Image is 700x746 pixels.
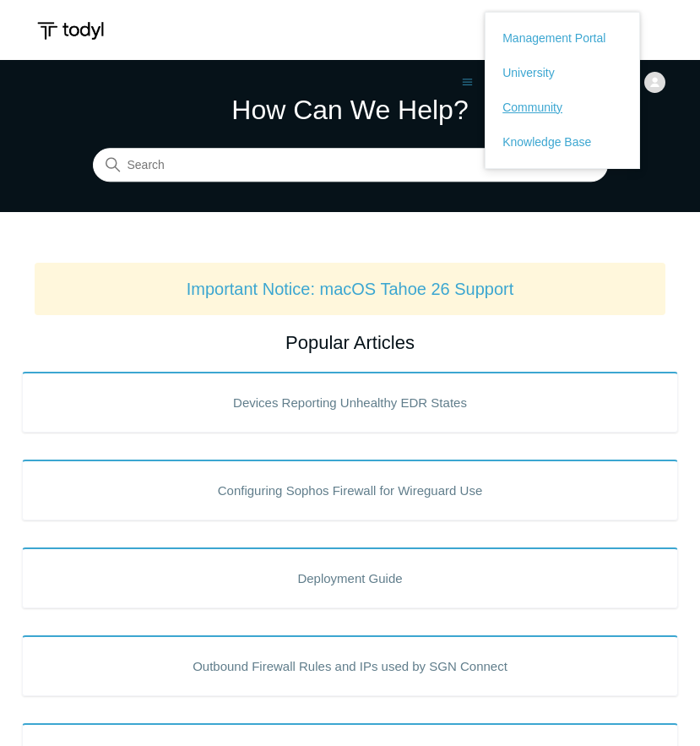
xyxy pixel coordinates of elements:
img: Todyl Support Center Help Center home page [35,15,106,46]
a: Deployment Guide [22,547,677,608]
button: Toggle navigation menu [462,74,473,89]
input: Search [93,149,608,182]
a: Important Notice: macOS Tahoe 26 Support [187,280,514,298]
h2: Popular Articles [35,329,665,357]
h1: How Can We Help? [93,90,608,130]
a: Management Portal [502,30,622,47]
a: Community [502,99,622,117]
a: Devices Reporting Unhealthy EDR States [22,372,677,433]
a: University [502,64,622,82]
a: Knowledge Base [502,133,622,151]
a: Outbound Firewall Rules and IPs used by SGN Connect [22,635,677,696]
a: Configuring Sophos Firewall for Wireguard Use [22,460,677,520]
